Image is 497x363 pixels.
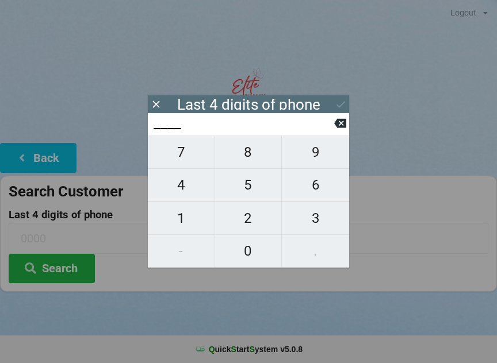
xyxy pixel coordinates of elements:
button: 6 [282,169,349,202]
span: 1 [148,206,215,230]
button: 1 [148,202,215,234]
span: 9 [282,140,349,164]
span: 2 [215,206,282,230]
span: 6 [282,173,349,197]
button: 3 [282,202,349,234]
span: 4 [148,173,215,197]
button: 7 [148,136,215,169]
span: 0 [215,239,282,263]
div: Last 4 digits of phone [177,99,320,110]
span: 5 [215,173,282,197]
button: 4 [148,169,215,202]
button: 5 [215,169,282,202]
button: 0 [215,235,282,268]
span: 3 [282,206,349,230]
button: 8 [215,136,282,169]
button: 9 [282,136,349,169]
span: 8 [215,140,282,164]
button: 2 [215,202,282,234]
span: 7 [148,140,215,164]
